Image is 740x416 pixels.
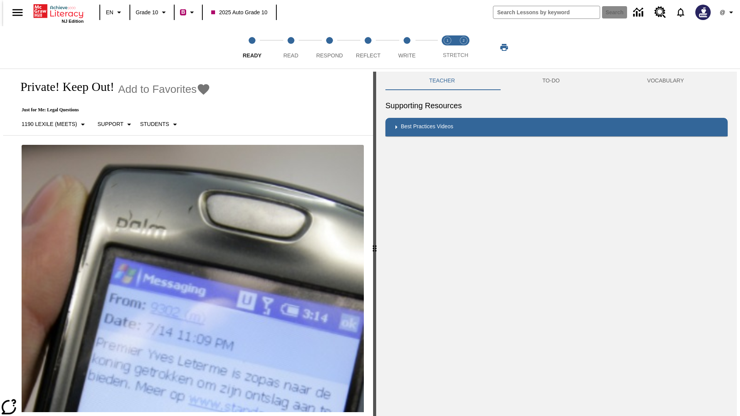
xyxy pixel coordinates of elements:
span: Add to Favorites [118,83,197,96]
button: Select Lexile, 1190 Lexile (Meets) [18,117,91,131]
span: Respond [316,52,343,59]
button: Add to Favorites - Private! Keep Out! [118,82,210,96]
div: activity [376,72,737,416]
button: Select Student [137,117,182,131]
button: Respond step 3 of 5 [307,26,352,69]
button: Write step 5 of 5 [385,26,429,69]
button: Read step 2 of 5 [268,26,313,69]
span: @ [720,8,725,17]
button: Scaffolds, Support [94,117,137,131]
button: Teacher [385,72,499,90]
button: VOCABULARY [604,72,728,90]
div: Best Practices Videos [385,118,728,136]
span: 2025 Auto Grade 10 [211,8,267,17]
a: Data Center [629,2,650,23]
div: Press Enter or Spacebar and then press right and left arrow keys to move the slider [373,72,376,416]
input: search field [493,6,600,18]
p: Just for Me: Legal Questions [12,107,210,113]
button: Stretch Read step 1 of 2 [436,26,459,69]
div: Instructional Panel Tabs [385,72,728,90]
div: Home [34,3,84,23]
span: EN [106,8,113,17]
button: Grade: Grade 10, Select a grade [133,5,172,19]
span: Ready [243,52,262,59]
span: NJ Edition [62,19,84,23]
button: Stretch Respond step 2 of 2 [452,26,475,69]
button: Reflect step 4 of 5 [346,26,390,69]
a: Notifications [671,2,691,22]
img: Avatar [695,5,711,20]
button: Print [492,40,516,54]
button: TO-DO [499,72,604,90]
div: reading [3,72,373,412]
span: B [181,7,185,17]
button: Open side menu [6,1,29,24]
span: STRETCH [443,52,468,58]
button: Profile/Settings [715,5,740,19]
span: Reflect [356,52,381,59]
h6: Supporting Resources [385,99,728,112]
h1: Private! Keep Out! [12,80,114,94]
span: Grade 10 [136,8,158,17]
span: Write [398,52,415,59]
button: Boost Class color is violet red. Change class color [177,5,200,19]
p: 1190 Lexile (Meets) [22,120,77,128]
p: Support [98,120,123,128]
p: Best Practices Videos [401,122,453,132]
button: Language: EN, Select a language [103,5,127,19]
a: Resource Center, Will open in new tab [650,2,671,23]
button: Select a new avatar [691,2,715,22]
text: 2 [462,39,464,42]
span: Read [283,52,298,59]
text: 1 [446,39,448,42]
p: Students [140,120,169,128]
button: Ready step 1 of 5 [230,26,274,69]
